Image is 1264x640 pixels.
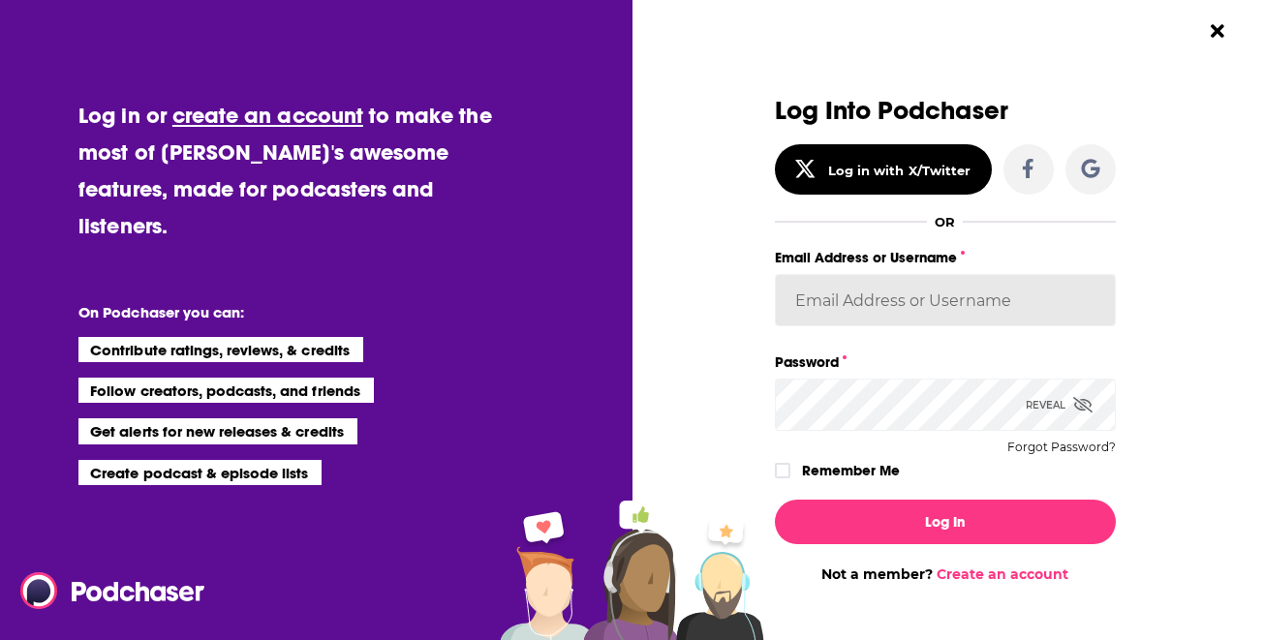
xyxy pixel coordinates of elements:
div: Log in with X/Twitter [828,163,971,178]
div: OR [935,214,955,229]
button: Log In [775,500,1116,544]
a: create an account [172,102,363,129]
button: Forgot Password? [1007,441,1116,454]
input: Email Address or Username [775,274,1116,326]
div: Not a member? [775,565,1116,583]
button: Close Button [1199,13,1236,49]
div: Reveal [1026,379,1093,431]
a: Create an account [937,565,1068,583]
label: Email Address or Username [775,245,1116,270]
label: Password [775,350,1116,375]
a: Podchaser - Follow, Share and Rate Podcasts [20,572,191,609]
img: Podchaser - Follow, Share and Rate Podcasts [20,572,206,609]
li: Follow creators, podcasts, and friends [78,378,374,403]
li: Contribute ratings, reviews, & credits [78,337,363,362]
h3: Log Into Podchaser [775,97,1116,125]
li: Create podcast & episode lists [78,460,322,485]
label: Remember Me [802,458,900,483]
li: Get alerts for new releases & credits [78,418,356,443]
li: On Podchaser you can: [78,303,466,321]
button: Log in with X/Twitter [775,144,992,195]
